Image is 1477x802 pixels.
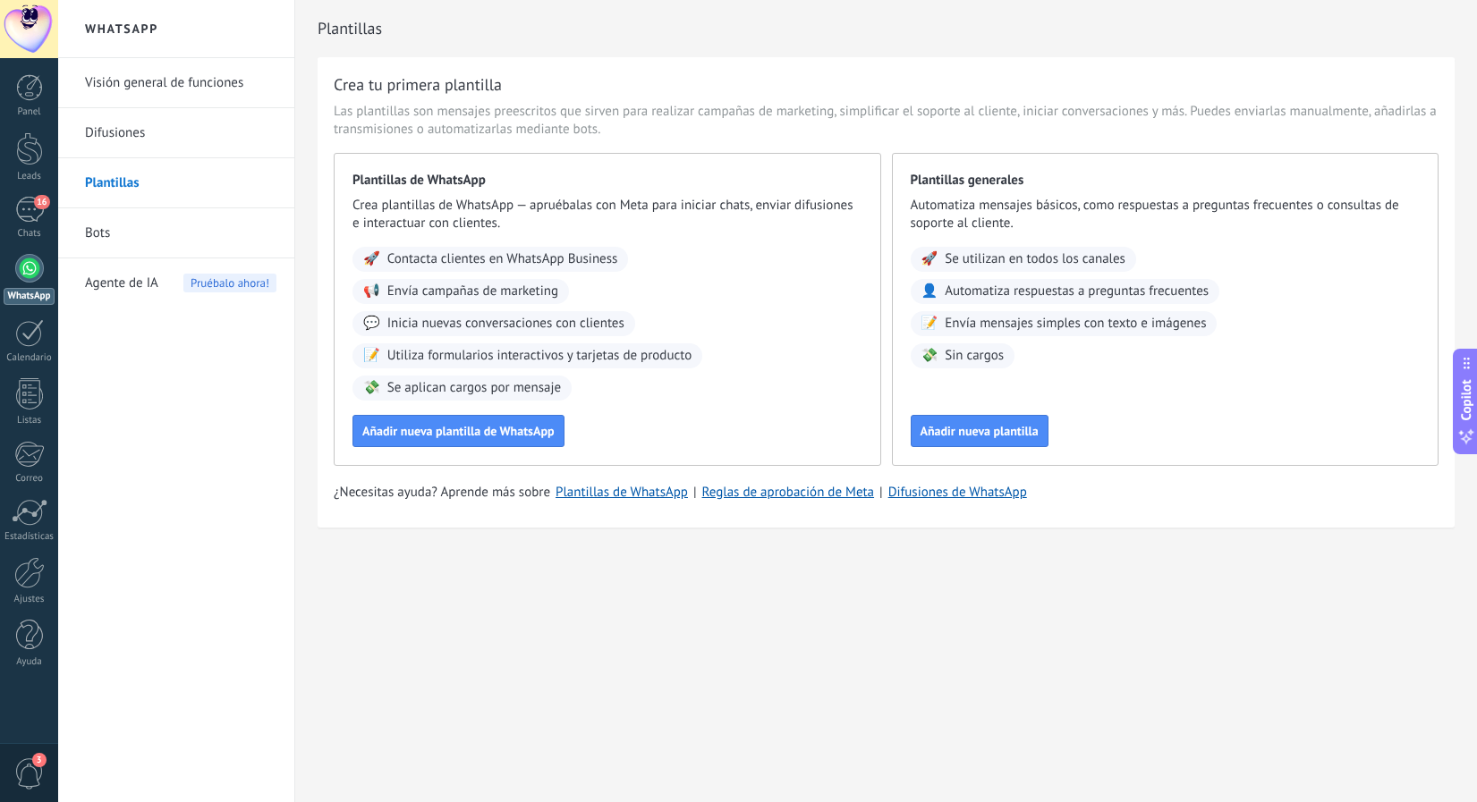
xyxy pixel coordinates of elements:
span: 3 [32,753,47,767]
a: Difusiones [85,108,276,158]
span: 🚀 [921,250,938,268]
span: Añadir nueva plantilla [921,425,1039,437]
span: Copilot [1457,379,1475,420]
span: 🚀 [363,250,380,268]
span: Crea plantillas de WhatsApp — apruébalas con Meta para iniciar chats, enviar difusiones e interac... [352,197,862,232]
a: Visión general de funciones [85,58,276,108]
span: Inicia nuevas conversaciones con clientes [387,315,624,333]
span: Pruébalo ahora! [183,274,276,292]
h2: Plantillas [318,11,1455,46]
span: 📢 [363,283,380,300]
div: Estadísticas [4,531,55,543]
h3: Crea tu primera plantilla [334,73,502,96]
span: Las plantillas son mensajes preescritos que sirven para realizar campañas de marketing, simplific... [334,103,1439,139]
span: Sin cargos [945,347,1004,365]
span: ¿Necesitas ayuda? Aprende más sobre [334,484,550,502]
div: Calendario [4,352,55,364]
div: Correo [4,473,55,485]
span: Se aplican cargos por mensaje [387,379,561,397]
span: 👤 [921,283,938,300]
div: WhatsApp [4,288,55,305]
li: Bots [58,208,294,258]
span: 📝 [921,315,938,333]
span: Envía mensajes simples con texto e imágenes [945,315,1206,333]
a: Reglas de aprobación de Meta [702,484,875,501]
a: Plantillas [85,158,276,208]
a: Plantillas de WhatsApp [556,484,688,501]
div: Ajustes [4,594,55,605]
span: Plantillas de WhatsApp [352,172,862,190]
span: 📝 [363,347,380,365]
span: 💬 [363,315,380,333]
div: Ayuda [4,656,55,668]
li: Difusiones [58,108,294,158]
span: Automatiza respuestas a preguntas frecuentes [945,283,1209,300]
button: Añadir nueva plantilla [911,415,1048,447]
span: Plantillas generales [911,172,1421,190]
span: Agente de IA [85,258,158,308]
span: Envía campañas de marketing [387,283,558,300]
a: Agente de IAPruébalo ahora! [85,258,276,308]
li: Plantillas [58,158,294,208]
span: Añadir nueva plantilla de WhatsApp [362,425,555,437]
span: Utiliza formularios interactivos y tarjetas de producto [387,347,692,365]
span: 💸 [363,379,380,397]
div: | | [334,484,1439,502]
span: 💸 [921,347,938,365]
span: Automatiza mensajes básicos, como respuestas a preguntas frecuentes o consultas de soporte al cli... [911,197,1421,232]
div: Listas [4,415,55,426]
span: Contacta clientes en WhatsApp Business [387,250,618,268]
span: Se utilizan en todos los canales [945,250,1125,268]
button: Añadir nueva plantilla de WhatsApp [352,415,564,447]
div: Chats [4,228,55,240]
li: Agente de IA [58,258,294,308]
div: Panel [4,106,55,118]
a: Difusiones de WhatsApp [888,484,1027,501]
a: Bots [85,208,276,258]
span: 16 [34,195,49,209]
li: Visión general de funciones [58,58,294,108]
div: Leads [4,171,55,182]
